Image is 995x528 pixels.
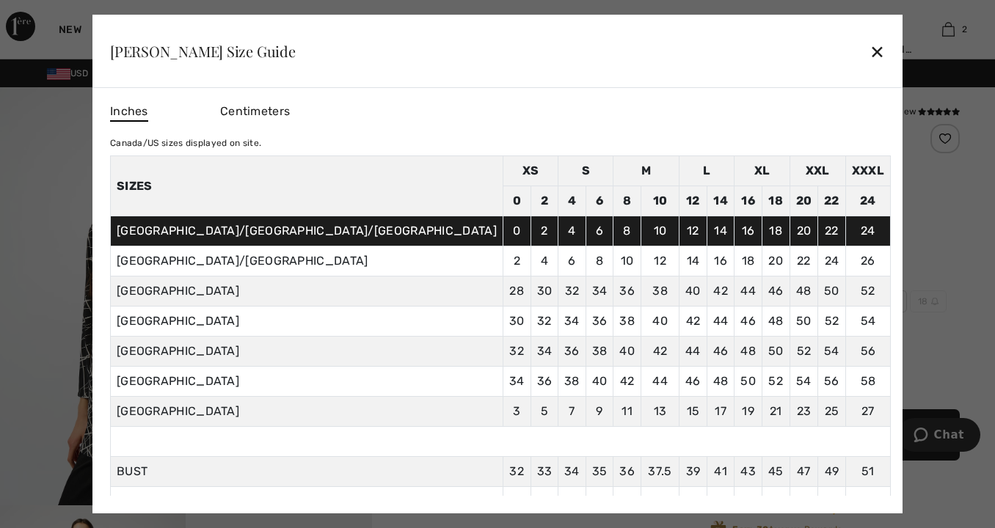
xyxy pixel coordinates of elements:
span: 41 [714,464,727,478]
td: 48 [762,307,790,337]
td: 7 [558,397,586,427]
td: [GEOGRAPHIC_DATA] [110,367,503,397]
td: [GEOGRAPHIC_DATA] [110,276,503,307]
span: 30.5 [647,494,673,508]
td: 42 [707,276,735,307]
td: 46 [735,307,762,337]
td: M [613,156,679,186]
td: 10 [641,216,679,246]
td: S [558,156,613,186]
td: 4 [558,186,586,216]
td: 44 [735,276,762,307]
td: 48 [735,337,762,367]
td: 15 [679,397,707,427]
td: 32 [503,337,531,367]
td: [GEOGRAPHIC_DATA]/[GEOGRAPHIC_DATA] [110,246,503,276]
td: 36 [586,307,613,337]
td: 18 [762,216,790,246]
td: [GEOGRAPHIC_DATA]/[GEOGRAPHIC_DATA]/[GEOGRAPHIC_DATA] [110,216,503,246]
td: 8 [586,246,613,276]
span: 25 [509,494,524,508]
div: ✕ [870,36,885,67]
td: 22 [790,246,818,276]
span: 40 [796,494,812,508]
span: 26 [537,494,552,508]
td: 42 [613,367,641,397]
td: 6 [586,186,613,216]
td: 46 [707,337,735,367]
td: 40 [641,307,679,337]
td: 50 [735,367,762,397]
td: 40 [586,367,613,397]
td: 20 [790,186,818,216]
td: 44 [707,307,735,337]
td: 24 [845,216,890,246]
td: 0 [503,186,531,216]
td: 36 [558,337,586,367]
td: 2 [531,216,558,246]
td: 4 [558,216,586,246]
td: 6 [586,216,613,246]
td: 42 [679,307,707,337]
td: 12 [679,216,707,246]
td: 48 [790,276,818,307]
td: 22 [818,216,846,246]
span: 44 [861,494,876,508]
td: 56 [845,337,890,367]
span: 36 [740,494,756,508]
span: 36 [619,464,635,478]
td: 32 [558,276,586,307]
span: Chat [34,10,65,23]
td: 10 [641,186,679,216]
td: 2 [531,186,558,216]
td: 52 [790,337,818,367]
span: 45 [768,464,784,478]
td: 12 [641,246,679,276]
td: 6 [558,246,586,276]
td: 22 [818,186,846,216]
span: 34 [564,464,580,478]
td: 56 [818,367,846,397]
td: 8 [613,216,641,246]
td: 42 [641,337,679,367]
td: 5 [531,397,558,427]
span: 43 [740,464,756,478]
span: 51 [861,464,875,478]
td: 34 [531,337,558,367]
td: 18 [735,246,762,276]
td: 54 [845,307,890,337]
td: 4 [531,246,558,276]
td: 44 [679,337,707,367]
td: 19 [735,397,762,427]
td: 18 [762,186,790,216]
td: 27 [845,397,890,427]
td: 44 [641,367,679,397]
td: 34 [558,307,586,337]
span: 28 [592,494,607,508]
div: Canada/US sizes displayed on site. [110,136,891,150]
div: [PERSON_NAME] Size Guide [110,44,296,59]
td: 0 [503,216,531,246]
td: 13 [641,397,679,427]
span: Inches [110,103,148,122]
td: 24 [845,186,890,216]
td: 38 [558,367,586,397]
td: 14 [707,216,735,246]
td: BUST [110,457,503,487]
td: 38 [641,276,679,307]
td: 48 [707,367,735,397]
td: 24 [818,246,846,276]
td: 16 [735,216,762,246]
td: XL [735,156,790,186]
td: 38 [613,307,641,337]
td: 34 [503,367,531,397]
span: 38 [768,494,784,508]
td: 23 [790,397,818,427]
td: 50 [818,276,846,307]
td: 52 [818,307,846,337]
td: 14 [679,246,707,276]
td: 30 [531,276,558,307]
span: 39 [686,464,701,478]
td: 54 [818,337,846,367]
td: 25 [818,397,846,427]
